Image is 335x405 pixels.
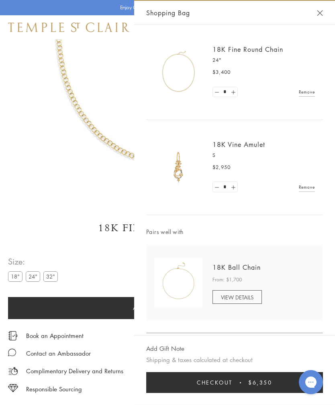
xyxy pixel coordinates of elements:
[213,87,221,97] a: Set quantity to 0
[26,331,84,340] a: Book an Appointment
[317,10,323,16] button: Close Shopping Bag
[212,140,265,149] a: 18K Vine Amulet
[146,227,323,236] span: Pairs well with
[26,271,40,281] label: 24"
[146,8,190,18] span: Shopping Bag
[8,297,300,319] button: Add to bag
[212,163,231,171] span: $2,950
[229,87,237,97] a: Set quantity to 2
[299,88,315,96] a: Remove
[8,331,18,340] img: icon_appointment.svg
[154,143,202,191] img: P51816-E11VINE
[212,290,262,304] a: VIEW DETAILS
[212,45,283,54] a: 18K Fine Round Chain
[8,22,129,32] img: Temple St. Clair
[8,384,18,392] img: icon_sourcing.svg
[8,271,22,281] label: 18"
[212,56,315,64] p: 24"
[248,378,272,387] span: $6,350
[221,293,253,301] span: VIEW DETAILS
[213,182,221,192] a: Set quantity to 0
[295,367,327,397] iframe: Gorgias live chat messenger
[146,372,323,393] button: Checkout $6,350
[212,263,261,272] a: 18K Ball Chain
[26,366,123,376] p: Complimentary Delivery and Returns
[212,276,242,284] span: From: $1,700
[43,271,58,281] label: 32"
[197,378,233,387] span: Checkout
[120,4,211,12] p: Enjoy Complimentary Delivery & Returns
[8,221,327,235] h1: 18K Fine Round Chain
[146,355,323,365] p: Shipping & taxes calculated at checkout
[8,255,61,268] span: Size:
[154,258,202,307] img: N88805-BC16EXT
[8,348,16,356] img: MessageIcon-01_2.svg
[229,182,237,192] a: Set quantity to 2
[154,48,202,96] img: N88852-FN4RD24
[299,183,315,191] a: Remove
[133,303,175,312] span: Add to bag
[212,68,231,76] span: $3,400
[212,151,315,159] p: S
[26,384,82,394] div: Responsible Sourcing
[8,366,18,376] img: icon_delivery.svg
[146,344,184,354] button: Add Gift Note
[26,348,91,358] div: Contact an Ambassador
